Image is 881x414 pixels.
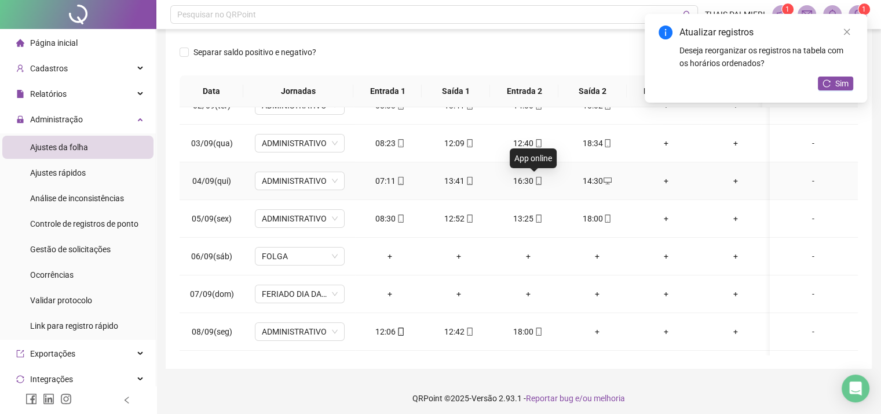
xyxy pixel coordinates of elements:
sup: Atualize o seu contato no menu Meus Dados [858,3,870,15]
a: Close [840,26,853,38]
div: 08:23 [364,137,415,150]
div: 12:09 [434,137,484,150]
th: Entrada 1 [353,75,422,107]
span: close [843,28,851,36]
span: Reportar bug e/ou melhoria [526,394,625,403]
div: - [779,325,847,338]
span: linkedin [43,393,54,405]
div: + [641,175,692,187]
span: Ajustes rápidos [30,168,86,177]
span: 07/09(dom) [190,289,234,299]
div: + [710,137,761,150]
div: App online [510,148,557,168]
span: Separar saldo positivo e negativo? [189,46,321,59]
span: mobile [396,215,405,223]
span: 03/09(qua) [191,139,233,148]
span: mobile [533,177,543,185]
div: 14:30 [572,175,622,187]
span: mobile [465,215,474,223]
th: Saída 1 [422,75,490,107]
span: mobile [533,139,543,147]
div: - [779,288,847,300]
span: home [16,39,24,47]
div: + [710,250,761,263]
div: Atualizar registros [679,26,853,39]
div: + [641,250,692,263]
span: mail [802,9,812,20]
span: notification [776,9,787,20]
div: + [572,288,622,300]
th: Data [180,75,243,107]
span: FOLGA [262,248,338,265]
span: mobile [396,328,405,336]
div: + [710,175,761,187]
div: 13:25 [503,212,553,225]
div: + [364,288,415,300]
span: lock [16,115,24,124]
span: 1 [785,5,789,13]
div: + [710,325,761,338]
th: Entrada 3 [627,75,695,107]
div: + [641,325,692,338]
div: + [572,250,622,263]
div: 12:40 [503,137,553,150]
div: 12:42 [434,325,484,338]
span: instagram [60,393,72,405]
span: Administração [30,115,83,124]
div: 07:11 [364,175,415,187]
span: mobile [396,139,405,147]
div: Deseja reorganizar os registros na tabela com os horários ordenados? [679,44,853,70]
div: 18:00 [572,212,622,225]
div: + [503,250,553,263]
span: Versão [471,394,497,403]
span: Página inicial [30,38,78,48]
sup: 1 [782,3,794,15]
span: mobile [465,328,474,336]
div: + [641,288,692,300]
span: 04/09(qui) [192,176,231,186]
div: + [434,288,484,300]
span: ADMINISTRATIVO [262,135,338,152]
span: left [123,396,131,404]
span: ADMINISTRATIVO [262,210,338,227]
div: + [641,212,692,225]
div: + [434,250,484,263]
span: search [683,10,692,19]
div: 08:30 [364,212,415,225]
div: 12:52 [434,212,484,225]
div: + [710,288,761,300]
span: export [16,350,24,358]
th: Entrada 2 [490,75,558,107]
div: + [710,212,761,225]
span: mobile [396,177,405,185]
span: Validar protocolo [30,296,92,305]
span: 05/09(sex) [192,214,232,223]
div: - [779,250,847,263]
span: FERIADO DIA DA INDEPENDÊNCIA [262,285,338,303]
span: Sim [835,77,849,90]
span: Exportações [30,349,75,358]
span: Controle de registros de ponto [30,219,138,228]
span: Cadastros [30,64,68,73]
button: Sim [818,77,853,90]
div: - [779,137,847,150]
div: Open Intercom Messenger [842,375,869,402]
th: Saída 2 [558,75,627,107]
div: 13:41 [434,175,484,187]
span: ADMINISTRATIVO [262,172,338,190]
span: THAIS PALMIERI [705,8,765,21]
span: user-add [16,64,24,72]
th: Jornadas [243,75,353,107]
div: 12:06 [364,325,415,338]
div: - [779,212,847,225]
span: facebook [25,393,37,405]
span: desktop [602,177,612,185]
span: Análise de inconsistências [30,194,124,203]
span: mobile [602,139,612,147]
span: 06/09(sáb) [191,252,232,261]
span: Ajustes da folha [30,143,88,152]
span: Link para registro rápido [30,321,118,331]
div: + [364,250,415,263]
span: mobile [602,215,612,223]
span: Integrações [30,375,73,384]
